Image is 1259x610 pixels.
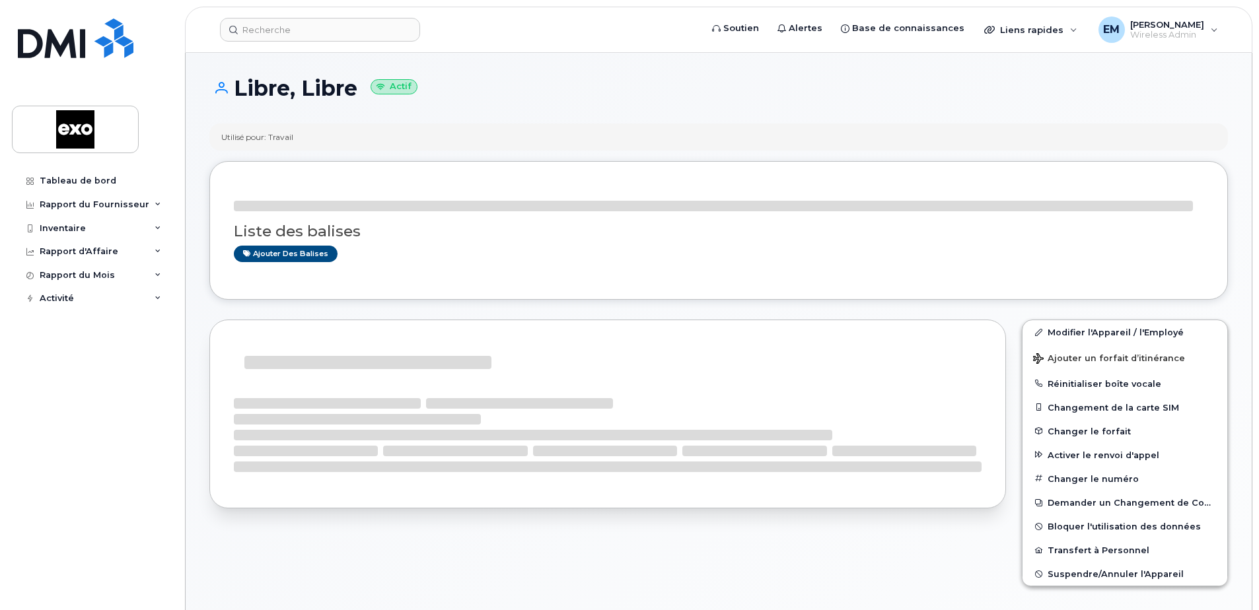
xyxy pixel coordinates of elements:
[1023,395,1227,419] button: Changement de la carte SIM
[1023,467,1227,491] button: Changer le numéro
[1048,426,1131,436] span: Changer le forfait
[371,79,417,94] small: Actif
[221,131,293,143] div: Utilisé pour: Travail
[1023,562,1227,586] button: Suspendre/Annuler l'Appareil
[234,223,1204,240] h3: Liste des balises
[209,77,1228,100] h1: Libre, Libre
[1023,372,1227,395] button: Réinitialiser boîte vocale
[1023,514,1227,538] button: Bloquer l'utilisation des données
[1023,443,1227,467] button: Activer le renvoi d'appel
[1023,538,1227,562] button: Transfert à Personnel
[1048,569,1184,579] span: Suspendre/Annuler l'Appareil
[234,246,338,262] a: Ajouter des balises
[1023,491,1227,514] button: Demander un Changement de Compte
[1023,419,1227,443] button: Changer le forfait
[1033,353,1185,366] span: Ajouter un forfait d’itinérance
[1023,320,1227,344] a: Modifier l'Appareil / l'Employé
[1023,344,1227,371] button: Ajouter un forfait d’itinérance
[1048,450,1159,459] span: Activer le renvoi d'appel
